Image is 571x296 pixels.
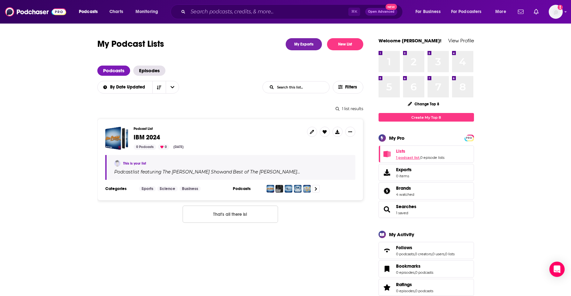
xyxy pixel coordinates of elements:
a: This is your list [123,161,146,166]
span: Monitoring [136,7,158,16]
a: 0 users [432,252,444,256]
a: View Profile [448,38,474,44]
button: open menu [447,7,491,17]
span: Logged in as SuzanneE [549,5,563,19]
img: The Ben Maller Show [285,185,292,193]
a: 0 creators [415,252,432,256]
a: Brands [396,185,414,191]
button: open menu [131,7,166,17]
a: 0 podcasts [396,252,414,256]
a: 0 episodes [396,289,414,293]
button: open menu [166,81,179,93]
div: [DATE] [171,144,186,150]
a: Exports [379,164,474,181]
a: The [PERSON_NAME] Show [162,169,223,174]
button: Show More Button [345,127,355,137]
span: For Podcasters [451,7,482,16]
a: Searches [396,204,416,209]
div: 0 Podcasts [134,144,156,150]
a: Create My Top 8 [379,113,474,122]
a: 0 podcasts [415,270,433,275]
span: Ratings [396,282,412,287]
input: Search podcasts, credits, & more... [188,7,348,17]
span: , [414,252,415,256]
button: open menu [97,85,152,89]
a: Searches [381,205,393,214]
span: , [420,155,420,160]
span: Exports [381,168,393,177]
div: 0 [158,144,169,150]
img: The Dan Patrick Show [267,185,274,193]
span: Charts [109,7,123,16]
a: Episodes [133,66,165,76]
span: Bookmarks [396,263,421,269]
a: 0 episodes [396,270,414,275]
span: Follows [396,245,412,250]
a: 0 podcasts [415,289,433,293]
span: Searches [379,201,474,218]
span: By Date Updated [110,85,147,89]
a: Business [179,186,201,191]
a: Follows [396,245,455,250]
a: Brands [381,187,393,195]
span: For Business [415,7,441,16]
span: Exports [396,167,412,173]
span: , [414,289,415,293]
span: Podcasts [79,7,98,16]
a: Show notifications dropdown [531,6,541,17]
span: Brands [379,182,474,200]
button: Open AdvancedNew [365,8,397,16]
span: , [414,270,415,275]
span: and [223,169,232,175]
span: , [444,252,445,256]
button: Show profile menu [549,5,563,19]
span: Brands [396,185,411,191]
h2: Choose List sort [97,81,179,94]
img: Suzanne Elfstrom [114,160,121,166]
a: PRO [465,135,473,140]
a: Show notifications dropdown [515,6,526,17]
a: Ratings [381,283,393,292]
div: Podcast list featuring [114,169,348,175]
a: Lists [396,148,444,154]
button: open menu [74,7,106,17]
a: Bookmarks [381,264,393,273]
span: IBM 2024 [134,133,160,141]
div: 1 list results [97,106,363,111]
div: My Pro [389,135,405,141]
img: The Herd with Colin Cowherd [303,185,311,193]
a: My Exports [286,38,322,50]
span: ⌘ K [348,8,360,16]
h3: Podcasts [233,186,261,191]
span: IBM 2024 [105,127,129,150]
span: More [495,7,506,16]
button: New List [327,38,363,50]
button: Sort Direction [152,81,166,93]
button: Filters [333,81,363,94]
img: Podchaser - Follow, Share and Rate Podcasts [5,6,66,18]
button: open menu [491,7,514,17]
span: Lists [396,148,405,154]
span: Follows [379,242,474,259]
span: Open Advanced [368,10,394,13]
h3: Categories [105,186,134,191]
h4: The [PERSON_NAME] Show [163,169,223,174]
a: 4 watched [396,192,414,197]
img: Best of The Steve Harvey Morning Show [275,185,283,193]
span: Filters [345,85,358,89]
svg: Add a profile image [558,5,563,10]
a: 0 lists [445,252,455,256]
a: Podcasts [97,66,130,76]
span: New [386,4,397,10]
a: Lists [381,150,393,159]
h4: Best of The [PERSON_NAME]… [233,169,300,174]
span: 0 items [396,174,412,178]
div: Open Intercom Messenger [549,262,565,277]
h1: My Podcast Lists [97,38,164,50]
